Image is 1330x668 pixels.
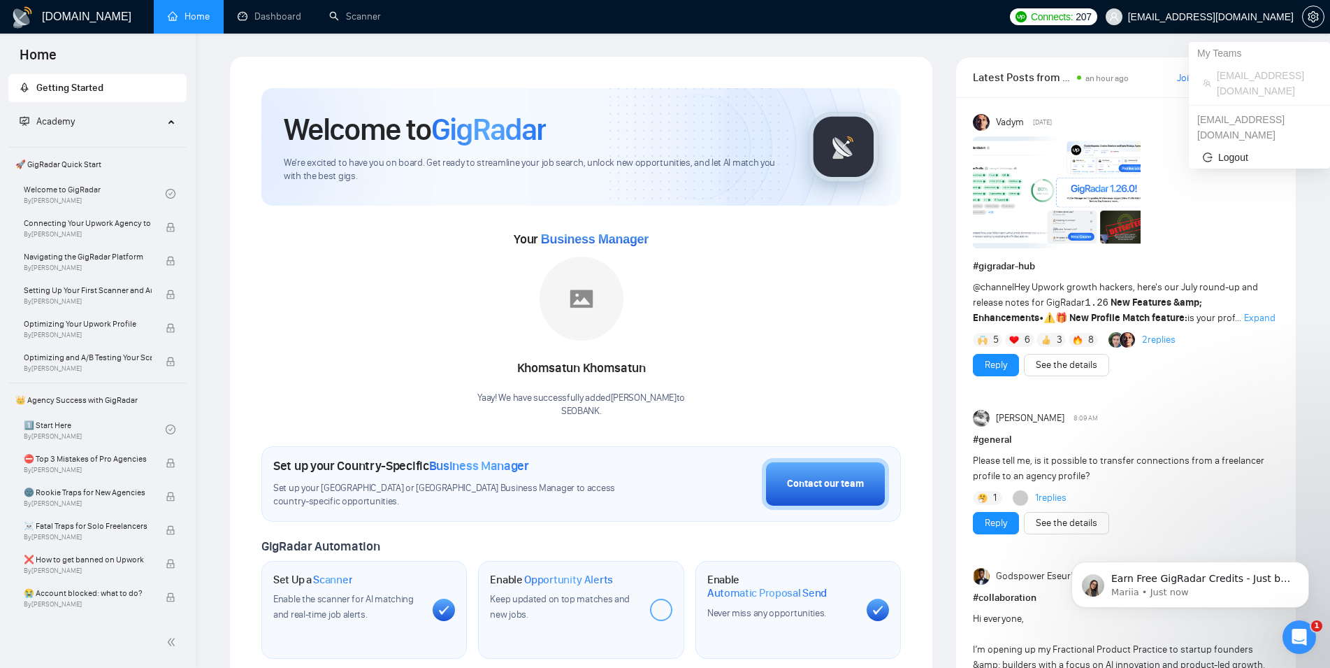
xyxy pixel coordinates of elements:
[20,83,29,92] span: rocket
[985,357,1007,373] a: Reply
[973,114,990,131] img: Vadym
[273,573,352,587] h1: Set Up a
[973,281,1014,293] span: @channel
[762,458,889,510] button: Contact our team
[1069,312,1187,324] strong: New Profile Match feature:
[1076,9,1091,24] span: 207
[261,539,380,554] span: GigRadar Automation
[707,586,827,600] span: Automatic Proposal Send
[24,499,152,508] span: By [PERSON_NAME]
[787,476,864,492] div: Contact our team
[477,392,685,418] div: Yaay! We have successfully added [PERSON_NAME] to
[1036,516,1097,531] a: See the details
[8,45,68,74] span: Home
[973,512,1019,534] button: Reply
[329,10,381,22] a: searchScanner
[1025,333,1030,347] span: 6
[707,573,855,600] h1: Enable
[1244,312,1275,324] span: Expand
[1109,12,1119,22] span: user
[1074,412,1098,425] span: 8:09 AM
[24,466,152,474] span: By [PERSON_NAME]
[284,157,786,183] span: We're excited to have you on board. Get ready to streamline your job search, unlock new opportuni...
[1031,9,1073,24] span: Connects:
[36,82,103,94] span: Getting Started
[996,115,1024,130] span: Vadym
[1073,335,1083,345] img: 🔥
[24,553,152,567] span: ❌ How to get banned on Upwork
[490,593,630,620] span: Keep updated on top matches and new jobs.
[1303,11,1324,22] span: setting
[1036,357,1097,373] a: See the details
[541,232,649,246] span: Business Manager
[24,567,152,575] span: By [PERSON_NAME]
[431,111,546,148] span: GigRadar
[996,411,1064,426] span: [PERSON_NAME]
[8,74,187,102] li: Getting Started
[166,425,175,434] span: check-circle
[166,559,175,569] span: lock
[24,283,152,297] span: Setting Up Your First Scanner and Auto-Bidder
[24,264,152,272] span: By [PERSON_NAME]
[477,405,685,418] p: SEOBANK .
[985,516,1007,531] a: Reply
[24,350,152,364] span: Optimizing and A/B Testing Your Scanner for Better Results
[1203,79,1211,87] span: team
[24,250,152,264] span: Navigating the GigRadar Platform
[20,115,75,127] span: Academy
[273,458,529,474] h1: Set up your Country-Specific
[1142,333,1176,347] a: 2replies
[1189,42,1330,64] div: My Teams
[166,635,180,649] span: double-left
[1035,491,1067,505] a: 1replies
[1311,620,1322,632] span: 1
[166,290,175,299] span: lock
[24,533,152,541] span: By [PERSON_NAME]
[24,586,152,600] span: 😭 Account blocked: what to do?
[166,323,175,333] span: lock
[1009,335,1019,345] img: ❤️
[973,69,1073,86] span: Latest Posts from the GigRadar Community
[1177,71,1268,86] a: Join GigRadar Slack Community
[1024,512,1109,534] button: See the details
[1302,11,1324,22] a: setting
[24,230,152,239] span: By [PERSON_NAME]
[1033,116,1052,129] span: [DATE]
[24,331,152,339] span: By [PERSON_NAME]
[10,150,185,178] span: 🚀 GigRadar Quick Start
[24,414,166,445] a: 1️⃣ Start HereBy[PERSON_NAME]
[1217,68,1316,99] span: [EMAIL_ADDRESS][DOMAIN_NAME]
[477,357,685,381] div: Khomsatun Khomsatun
[24,364,152,373] span: By [PERSON_NAME]
[24,519,152,533] span: ☠️ Fatal Traps for Solo Freelancers
[1024,354,1109,376] button: See the details
[238,10,301,22] a: dashboardDashboard
[1282,620,1316,654] iframe: Intercom live chat
[993,333,999,347] span: 5
[166,222,175,232] span: lock
[973,281,1258,324] span: Hey Upwork growth hackers, here's our July round-up and release notes for GigRadar • is your prof...
[707,607,826,619] span: Never miss any opportunities.
[973,259,1279,274] h1: # gigradar-hub
[809,112,879,182] img: gigradar-logo.png
[284,111,546,148] h1: Welcome to
[1189,108,1330,146] div: info@seobank.ca
[1043,312,1055,324] span: ⚠️
[24,216,152,230] span: Connecting Your Upwork Agency to GigRadar
[166,592,175,602] span: lock
[36,115,75,127] span: Academy
[166,525,175,535] span: lock
[514,232,649,247] span: Your
[973,432,1279,448] h1: # general
[978,335,988,345] img: 🙌
[24,485,152,499] span: 🌚 Rookie Traps for New Agencies
[166,458,175,468] span: lock
[166,357,175,367] span: lock
[24,317,152,331] span: Optimizing Your Upwork Profile
[1085,73,1129,83] span: an hour ago
[166,256,175,266] span: lock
